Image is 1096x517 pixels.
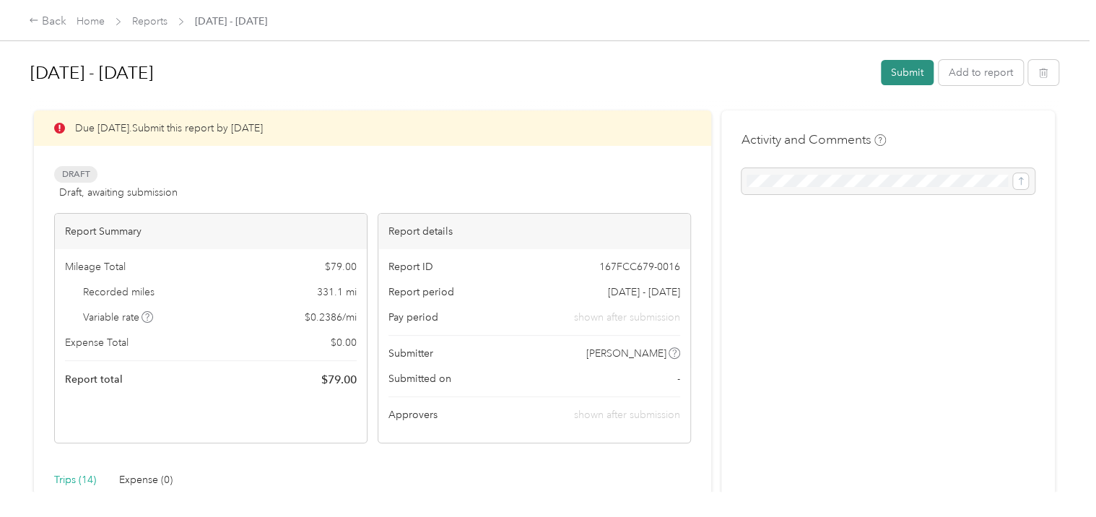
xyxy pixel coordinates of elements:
[599,259,680,274] span: 167FCC679-0016
[331,335,357,350] span: $ 0.00
[608,284,680,300] span: [DATE] - [DATE]
[939,60,1023,85] button: Add to report
[54,166,97,183] span: Draft
[321,371,357,388] span: $ 79.00
[59,185,178,200] span: Draft, awaiting submission
[388,371,451,386] span: Submitted on
[83,310,154,325] span: Variable rate
[388,346,433,361] span: Submitter
[741,131,886,149] h4: Activity and Comments
[195,14,267,29] span: [DATE] - [DATE]
[305,310,357,325] span: $ 0.2386 / mi
[388,310,438,325] span: Pay period
[317,284,357,300] span: 331.1 mi
[119,472,173,488] div: Expense (0)
[378,214,690,249] div: Report details
[65,372,123,387] span: Report total
[881,60,934,85] button: Submit
[388,407,438,422] span: Approvers
[34,110,711,146] div: Due [DATE]. Submit this report by [DATE]
[65,335,129,350] span: Expense Total
[388,259,433,274] span: Report ID
[388,284,454,300] span: Report period
[30,56,871,90] h1: Aug 1 - 31, 2025
[132,15,168,27] a: Reports
[574,310,680,325] span: shown after submission
[83,284,155,300] span: Recorded miles
[54,472,96,488] div: Trips (14)
[65,259,126,274] span: Mileage Total
[586,346,666,361] span: [PERSON_NAME]
[574,409,680,421] span: shown after submission
[29,13,66,30] div: Back
[677,371,680,386] span: -
[55,214,367,249] div: Report Summary
[77,15,105,27] a: Home
[325,259,357,274] span: $ 79.00
[1015,436,1096,517] iframe: Everlance-gr Chat Button Frame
